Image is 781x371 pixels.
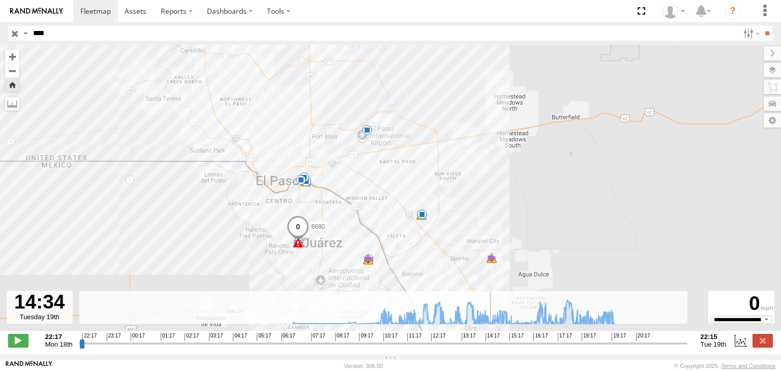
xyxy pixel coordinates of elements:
span: 08:17 [335,333,349,341]
label: Search Filter Options [739,26,761,41]
div: 5 [416,210,427,220]
span: 19:17 [612,333,626,341]
label: Map Settings [764,113,781,128]
span: 04:17 [233,333,247,341]
span: 09:17 [359,333,373,341]
strong: 22:17 [45,333,73,341]
span: Mon 18th Aug 2025 [45,341,73,348]
span: 23:17 [107,333,121,341]
span: 12:17 [431,333,445,341]
label: Search Query [21,26,29,41]
span: 05:17 [257,333,271,341]
span: Tue 19th Aug 2025 [701,341,727,348]
div: Irving Rodriguez [659,4,688,19]
span: 15:17 [509,333,524,341]
div: © Copyright 2025 - [674,363,775,369]
span: 17:17 [558,333,572,341]
a: Visit our Website [6,361,52,371]
button: Zoom out [5,64,19,78]
span: 20:17 [636,333,650,341]
span: 16:17 [533,333,548,341]
span: 07:17 [311,333,325,341]
span: 6680 [311,223,325,230]
span: 18:17 [582,333,596,341]
span: 02:17 [185,333,199,341]
label: Play/Stop [8,334,28,347]
span: 13:17 [462,333,476,341]
span: 11:17 [407,333,422,341]
span: 03:17 [209,333,223,341]
label: Close [753,334,773,347]
button: Zoom in [5,50,19,64]
span: 14:17 [486,333,500,341]
span: 10:17 [383,333,398,341]
button: Zoom Home [5,78,19,91]
a: Terms and Conditions [722,363,775,369]
div: 12 [364,254,374,264]
img: rand-logo.svg [10,8,63,15]
span: 00:17 [131,333,145,341]
strong: 22:15 [701,333,727,341]
label: Measure [5,97,19,111]
div: 15 [363,255,373,265]
div: 0 [710,292,773,315]
i: ? [725,3,741,19]
span: 06:17 [281,333,295,341]
span: 01:17 [161,333,175,341]
span: 22:17 [82,333,97,341]
div: Version: 306.00 [344,363,383,369]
